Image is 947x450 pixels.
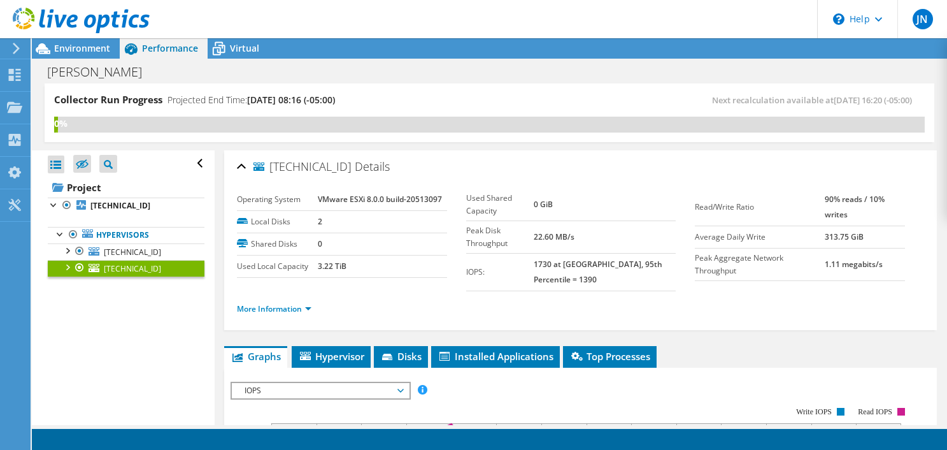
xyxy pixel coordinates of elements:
[167,93,335,107] h4: Projected End Time:
[142,42,198,54] span: Performance
[48,177,204,198] a: Project
[569,350,650,363] span: Top Processes
[534,259,662,285] b: 1730 at [GEOGRAPHIC_DATA], 95th Percentile = 1390
[318,216,322,227] b: 2
[48,198,204,214] a: [TECHNICAL_ID]
[797,407,832,416] text: Write IOPS
[231,350,281,363] span: Graphs
[104,263,161,274] span: [TECHNICAL_ID]
[712,94,918,106] span: Next recalculation available at
[466,266,534,279] label: IOPS:
[695,252,824,277] label: Peak Aggregate Network Throughput
[237,260,318,273] label: Used Local Capacity
[695,231,824,243] label: Average Daily Write
[237,238,318,250] label: Shared Disks
[238,383,402,398] span: IOPS
[355,159,390,174] span: Details
[48,227,204,243] a: Hypervisors
[247,94,335,106] span: [DATE] 08:16 (-05:00)
[466,224,534,250] label: Peak Disk Throughput
[48,260,204,277] a: [TECHNICAL_ID]
[825,194,885,220] b: 90% reads / 10% writes
[438,350,553,363] span: Installed Applications
[90,200,150,211] b: [TECHNICAL_ID]
[54,42,110,54] span: Environment
[54,117,58,131] div: 0%
[298,350,364,363] span: Hypervisor
[858,407,893,416] text: Read IOPS
[833,13,844,25] svg: \n
[104,247,161,258] span: [TECHNICAL_ID]
[48,243,204,260] a: [TECHNICAL_ID]
[534,199,553,210] b: 0 GiB
[913,9,933,29] span: JN
[466,192,534,217] label: Used Shared Capacity
[825,259,883,270] b: 1.11 megabits/s
[380,350,422,363] span: Disks
[534,231,574,242] b: 22.60 MB/s
[237,193,318,206] label: Operating System
[318,261,346,272] b: 3.22 TiB
[253,161,352,173] span: [TECHNICAL_ID]
[318,194,442,205] b: VMware ESXi 8.0.0 build-20513097
[230,42,259,54] span: Virtual
[318,238,322,249] b: 0
[834,94,912,106] span: [DATE] 16:20 (-05:00)
[825,231,864,242] b: 313.75 GiB
[237,215,318,228] label: Local Disks
[237,303,311,314] a: More Information
[695,201,824,214] label: Read/Write Ratio
[41,65,162,79] h1: [PERSON_NAME]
